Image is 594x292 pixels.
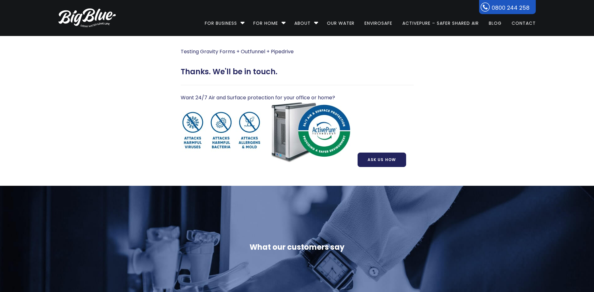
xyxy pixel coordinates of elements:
[449,257,459,267] div: Next
[135,257,145,267] div: Previous
[181,67,414,175] div: Want 24/7 Air and Surface protection for your office or home?
[181,102,356,165] img: en-su.jpg
[181,47,414,56] p: Testing Gravity Forms + Outfunnel + Pipedrive
[358,153,406,167] a: Ask Us How
[132,242,462,252] div: What our customers say
[181,67,414,76] h3: Thanks. We'll be in touch.
[59,8,116,27] img: logo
